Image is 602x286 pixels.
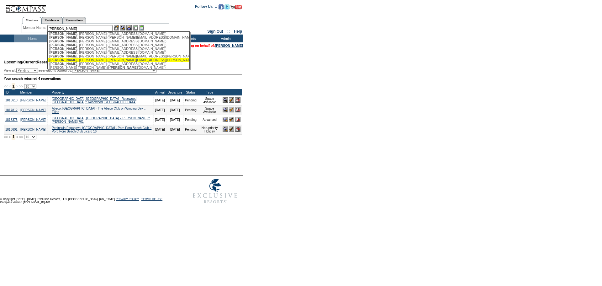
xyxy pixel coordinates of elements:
[12,83,16,89] span: 1
[195,4,217,11] td: Follow Us ::
[184,115,198,125] td: Pending
[62,17,86,24] a: Reservations
[139,25,144,30] img: b_calculator.gif
[4,77,242,80] div: Your search returned 4 reservations
[235,107,240,112] img: Cancel Reservation
[41,17,62,24] a: Residences
[19,84,23,88] span: >>
[52,116,150,123] a: [GEOGRAPHIC_DATA], [GEOGRAPHIC_DATA] - [PERSON_NAME] :: [PERSON_NAME] 701
[224,4,230,9] img: Follow us on Twitter
[116,197,139,201] a: PRIVACY POLICY
[234,29,242,34] a: Help
[223,97,228,103] img: View Reservation
[166,115,183,125] td: [DATE]
[20,90,32,94] a: Member
[5,118,18,121] a: 1818375
[49,51,77,54] span: [PERSON_NAME]
[229,97,234,103] img: Confirm Reservation
[49,54,77,58] span: [PERSON_NAME]
[184,95,198,105] td: Pending
[20,118,46,121] a: [PERSON_NAME]
[49,47,77,51] span: [PERSON_NAME]
[49,62,77,66] span: [PERSON_NAME]
[49,58,187,62] div: , [PERSON_NAME] ([PERSON_NAME][EMAIL_ADDRESS][PERSON_NAME][DOMAIN_NAME])
[4,68,159,73] div: View all: reservations owned by:
[4,84,8,88] span: <<
[141,197,163,201] a: TERMS OF USE
[52,90,64,94] a: Property
[223,117,228,122] img: View Reservation
[154,115,166,125] td: [DATE]
[198,125,221,134] td: Non-priority Holiday
[166,125,183,134] td: [DATE]
[184,105,198,115] td: Pending
[184,125,198,134] td: Pending
[49,62,187,66] div: , [PERSON_NAME] ([EMAIL_ADDRESS][DOMAIN_NAME])
[49,43,77,47] span: [PERSON_NAME]
[5,128,18,131] a: 1818601
[235,127,240,132] img: Cancel Reservation
[4,135,8,139] span: <<
[49,66,187,69] div: [PERSON_NAME] ([PERSON_NAME]@ [DOMAIN_NAME])
[52,107,145,114] a: Abaco, [GEOGRAPHIC_DATA] - The Abaco Club on Winding Bay :: Tilloo
[5,108,18,112] a: 1817812
[16,84,18,88] span: >
[230,6,242,10] a: Subscribe to our YouTube Channel
[235,117,240,122] img: Cancel Reservation
[49,32,187,35] div: , [PERSON_NAME] ([EMAIL_ADDRESS][DOMAIN_NAME])
[49,47,187,51] div: , [PERSON_NAME] ([EMAIL_ADDRESS][DOMAIN_NAME])
[8,84,10,88] span: <
[49,39,77,43] span: [PERSON_NAME]
[167,90,182,94] a: Departure
[5,99,18,102] a: 1816610
[166,105,183,115] td: [DATE]
[16,135,18,139] span: >
[229,117,234,122] img: Confirm Reservation
[198,105,221,115] td: Space Available
[224,6,230,10] a: Follow us on Twitter
[49,35,187,39] div: , [PERSON_NAME] ([PERSON_NAME][EMAIL_ADDRESS][DOMAIN_NAME])
[207,29,223,34] a: Sign Out
[52,97,136,104] a: [GEOGRAPHIC_DATA], [GEOGRAPHIC_DATA] - Rosewood [GEOGRAPHIC_DATA] :: Rosewood [GEOGRAPHIC_DATA]
[126,25,132,30] img: Impersonate
[133,25,138,30] img: Reservations
[49,58,77,62] span: [PERSON_NAME]
[229,107,234,112] img: Confirm Reservation
[223,127,228,132] img: View Reservation
[49,43,187,47] div: , [PERSON_NAME] ([EMAIL_ADDRESS][DOMAIN_NAME])
[12,134,16,140] span: 1
[49,54,187,58] div: , [PERSON_NAME] ([PERSON_NAME][EMAIL_ADDRESS][PERSON_NAME][DOMAIN_NAME])
[23,17,42,24] a: Members
[14,35,50,42] td: Home
[5,90,9,94] a: ID
[110,66,138,69] span: [PERSON_NAME]
[227,29,230,34] span: ::
[186,90,195,94] a: Status
[198,115,221,125] td: Advanced
[49,39,187,43] div: , [PERSON_NAME] ([EMAIL_ADDRESS][DOMAIN_NAME])
[171,44,243,47] span: You are acting on behalf of:
[49,35,77,39] span: [PERSON_NAME]
[235,97,240,103] img: Cancel Reservation
[49,51,187,54] div: , [PERSON_NAME] ([EMAIL_ADDRESS][DOMAIN_NAME])
[155,90,165,94] a: Arrival
[154,105,166,115] td: [DATE]
[19,135,23,139] span: >>
[8,135,10,139] span: <
[20,108,46,112] a: [PERSON_NAME]
[223,107,228,112] img: View Reservation
[23,25,47,30] div: Member Name:
[52,126,151,133] a: Peninsula Papagayo, [GEOGRAPHIC_DATA] - Poro Poro Beach Club :: Poro Poro Beach Club Jicaro 16
[219,4,224,9] img: Become our fan on Facebook
[219,6,224,10] a: Become our fan on Facebook
[166,95,183,105] td: [DATE]
[20,99,46,102] a: [PERSON_NAME]
[198,95,221,105] td: Space Available
[229,127,234,132] img: Confirm Reservation
[215,44,243,47] a: [PERSON_NAME]
[206,90,213,94] a: Type
[20,128,46,131] a: [PERSON_NAME]
[4,60,61,64] span: Reservations
[154,95,166,105] td: [DATE]
[187,175,243,207] img: Exclusive Resorts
